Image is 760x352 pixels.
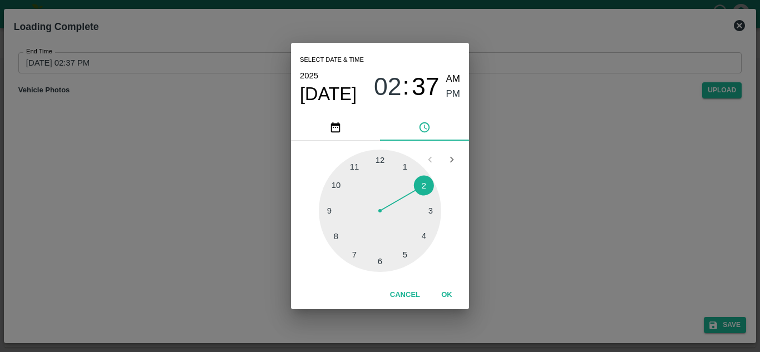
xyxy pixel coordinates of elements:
[300,83,357,105] button: [DATE]
[300,68,318,83] button: 2025
[446,87,461,102] button: PM
[412,72,440,101] button: 37
[300,52,364,68] span: Select date & time
[386,285,425,305] button: Cancel
[429,285,465,305] button: OK
[446,72,461,87] button: AM
[374,72,402,101] button: 02
[291,114,380,141] button: pick date
[380,114,469,141] button: pick time
[441,149,462,170] button: Open next view
[403,72,409,101] span: :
